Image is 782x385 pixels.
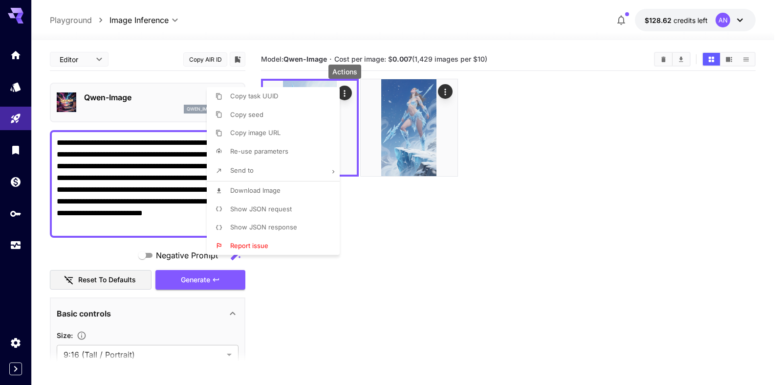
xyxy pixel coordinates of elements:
span: Show JSON request [230,205,292,213]
span: Download Image [230,186,281,194]
span: Copy task UUID [230,92,278,100]
div: Actions [328,65,361,79]
span: Copy seed [230,111,263,118]
span: Show JSON response [230,223,297,231]
span: Re-use parameters [230,147,288,155]
span: Send to [230,166,254,174]
span: Copy image URL [230,129,281,136]
span: Report issue [230,242,268,249]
